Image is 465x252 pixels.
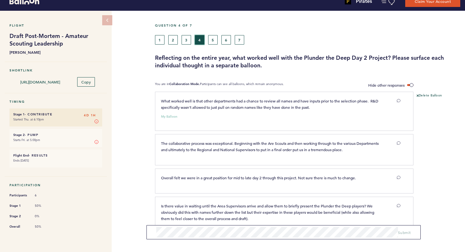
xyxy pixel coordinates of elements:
[9,68,102,72] h5: Shortlink
[169,82,200,86] b: Collaboration Mode.
[13,133,25,137] small: Stage 2
[155,54,460,69] h3: Reflecting on the entire year, what worked well with the Plunder the Deep Day 2 Project? Please s...
[221,35,231,45] button: 6
[9,49,102,55] b: [PERSON_NAME]
[195,35,204,45] button: 4
[9,203,28,209] span: Stage 1
[9,32,102,47] h1: Draft Post-Mortem - Amateur Scouting Leadership
[161,203,375,221] span: Is there value in waiting until the Area Supervisors arrive and allow them to briefly present the...
[9,192,28,199] span: Participants
[9,183,102,187] h5: Participation
[235,35,244,45] button: 7
[9,213,28,219] span: Stage 2
[155,82,284,89] p: You are in Participants can see all balloons, which remain anonymous.
[13,112,25,116] small: Stage 1
[13,112,98,116] h6: - Contribute
[398,229,411,236] button: Submit
[208,35,218,45] button: 5
[84,112,96,119] span: 4D 1H
[13,133,98,137] h6: - Pump
[77,77,95,87] button: Copy
[155,35,164,45] button: 1
[161,98,379,110] span: What worked well is that other departments had a chance to review all names and have inputs prior...
[417,93,442,98] button: Delete Balloon
[13,153,29,157] small: Flight End
[155,23,460,28] h5: Question 4 of 7
[13,117,44,121] time: Started Thu. at 6:10pm
[81,79,91,84] span: Copy
[35,204,54,208] span: 50%
[35,193,54,198] span: 6
[13,138,40,142] time: Starts Fri. at 5:00pm
[13,153,98,157] h6: - Results
[368,83,405,88] span: Hide other responses
[13,158,29,163] time: Ends [DATE]
[35,224,54,229] span: 50%
[9,23,102,28] h5: Flight
[398,230,411,235] span: Submit
[9,224,28,230] span: Overall
[161,141,380,152] span: The collaborative process was exceptional. Beginning with the Are Scouts and then working through...
[182,35,191,45] button: 3
[161,175,356,180] span: Overall felt we were in a great position for mid to late day 2 through this project. Not sure the...
[161,115,177,118] small: My Balloon
[35,214,54,218] span: 0%
[9,100,102,104] h5: Timing
[168,35,178,45] button: 2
